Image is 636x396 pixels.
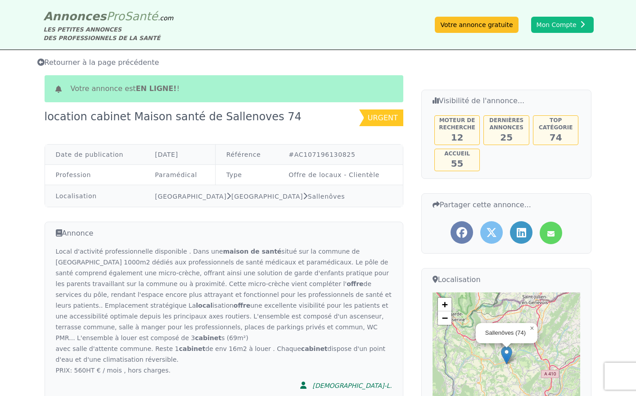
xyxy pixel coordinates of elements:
[347,280,363,287] strong: offre
[451,158,464,169] span: 55
[45,185,144,207] td: Localisation
[433,96,581,106] h3: Visibilité de l'annonce...
[37,59,45,66] i: Retourner à la liste
[71,83,180,94] span: Votre annonce est !
[550,132,562,143] span: 74
[451,221,473,244] a: Partager l'annonce sur Facebook
[527,323,537,334] a: Close popup
[196,302,212,309] strong: local
[433,199,581,210] h3: Partager cette annonce...
[215,165,278,185] td: Type
[501,346,512,364] img: Marker
[435,17,518,33] a: Votre annonce gratuite
[301,345,328,352] strong: cabinet
[500,132,513,143] span: 25
[45,145,144,165] td: Date de publication
[45,109,307,126] div: location cabinet Maison santé de Sallenoves 74
[510,221,532,244] a: Partager l'annonce sur LinkedIn
[436,150,479,157] h5: Accueil
[451,132,464,143] span: 12
[231,193,303,200] a: [GEOGRAPHIC_DATA]
[294,376,392,394] a: [DEMOGRAPHIC_DATA]-L.
[125,9,158,23] span: Santé
[44,25,174,42] div: LES PETITES ANNONCES DES PROFESSIONNELS DE LA SANTÉ
[289,171,379,178] a: Offre de locaux - Clientèle
[278,145,402,165] td: #AC107196130825
[44,9,174,23] a: AnnoncesProSanté.com
[215,145,278,165] td: Référence
[312,381,392,390] div: [DEMOGRAPHIC_DATA]-L.
[155,171,197,178] a: Paramédical
[158,14,173,22] span: .com
[436,117,479,131] h5: Moteur de recherche
[144,145,215,165] td: [DATE]
[534,117,577,131] h5: Top catégorie
[179,345,205,352] strong: cabinet
[480,221,503,244] a: Partager l'annonce sur Twitter
[531,17,594,33] button: Mon Compte
[438,298,451,311] a: Zoom in
[37,58,159,67] span: Retourner à la page précédente
[438,311,451,325] a: Zoom out
[308,193,345,200] a: Sallenôves
[56,246,392,376] div: Local d'activité professionnelle disponible . Dans une situé sur la commune de [GEOGRAPHIC_DATA] ...
[56,228,392,239] h3: Annonce
[195,334,221,341] strong: cabinet
[442,299,448,310] span: +
[485,329,526,337] div: Sallenôves (74)
[45,165,144,185] td: Profession
[368,114,398,122] span: urgent
[44,9,107,23] span: Annonces
[223,248,281,255] strong: maison de santé
[155,193,226,200] a: [GEOGRAPHIC_DATA]
[485,117,528,131] h5: Dernières annonces
[433,274,581,285] h3: Localisation
[106,9,125,23] span: Pro
[530,324,534,332] span: ×
[540,222,562,244] a: Partager l'annonce par mail
[442,312,448,323] span: −
[136,84,177,93] b: en ligne!
[234,302,250,309] strong: offre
